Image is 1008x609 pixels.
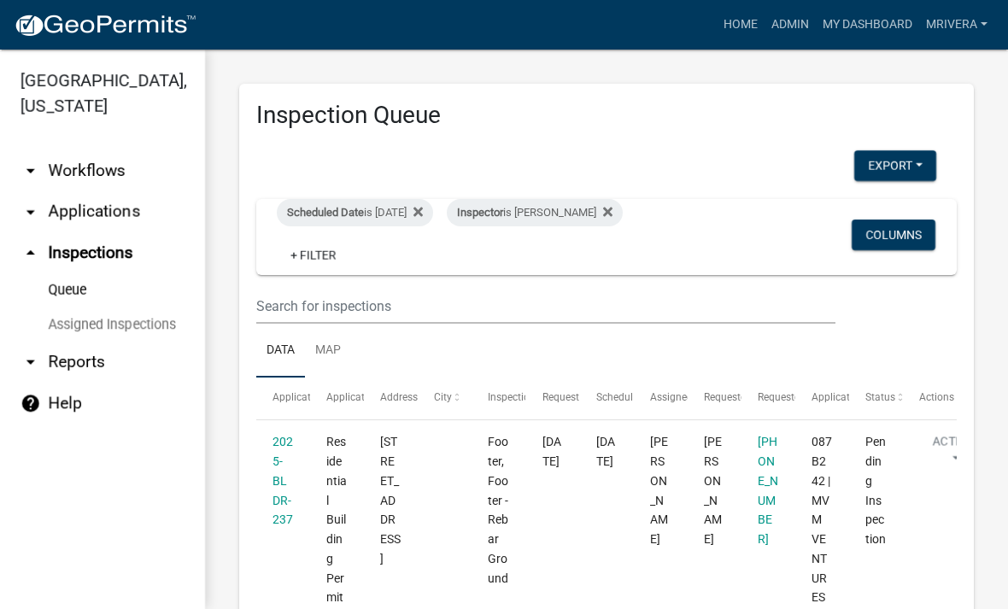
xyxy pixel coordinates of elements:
span: Application [273,391,325,403]
datatable-header-cell: Application Description [795,378,849,419]
a: Home [717,9,765,41]
div: is [PERSON_NAME] [447,199,623,226]
datatable-header-cell: Assigned Inspector [633,378,687,419]
datatable-header-cell: Requested Date [525,378,579,419]
span: 10/08/2025 [542,435,561,468]
i: arrow_drop_down [21,161,41,181]
a: Admin [765,9,816,41]
datatable-header-cell: Application Type [310,378,364,419]
span: Application Description [812,391,919,403]
datatable-header-cell: Application [256,378,310,419]
span: Cedrick Moreland [650,435,668,546]
span: Requested Date [542,391,614,403]
span: Actions [919,391,954,403]
button: Action [919,432,989,475]
span: City [434,391,452,403]
datatable-header-cell: Scheduled Time [579,378,633,419]
span: 478-363-0753 [758,435,778,546]
span: Status [865,391,895,403]
span: Pending Inspection [865,435,886,546]
span: 168 OAK LEAF CIR [380,435,401,565]
i: help [21,393,41,413]
a: mrivera [919,9,994,41]
span: Footer,Footer - Rebar Ground [488,435,508,584]
span: Requestor Name [704,391,781,403]
datatable-header-cell: Inspection Type [472,378,525,419]
i: arrow_drop_up [21,243,41,263]
a: + Filter [277,240,350,271]
span: Scheduled Time [596,391,670,403]
a: Data [256,324,305,378]
span: Inspection Type [488,391,560,403]
a: My Dashboard [816,9,919,41]
datatable-header-cell: Actions [903,378,957,419]
i: arrow_drop_down [21,352,41,372]
datatable-header-cell: Requestor Name [688,378,741,419]
i: arrow_drop_down [21,202,41,222]
span: Mitch Melder [704,435,722,546]
span: Requestor Phone [758,391,836,403]
span: Assigned Inspector [650,391,738,403]
datatable-header-cell: Status [849,378,903,419]
button: Export [854,150,936,181]
span: Residential Building Permit [326,435,347,604]
input: Search for inspections [256,289,835,324]
div: is [DATE] [277,199,433,226]
a: Map [305,324,351,378]
span: Address [380,391,418,403]
div: [DATE] [596,432,618,471]
span: Scheduled Date [287,206,364,219]
a: 2025-BLDR-237 [273,435,293,526]
span: Application Type [326,391,404,403]
datatable-header-cell: Address [364,378,418,419]
h3: Inspection Queue [256,101,957,130]
button: Columns [852,220,935,250]
datatable-header-cell: City [418,378,472,419]
span: Inspector [457,206,503,219]
datatable-header-cell: Requestor Phone [741,378,795,419]
a: [PHONE_NUMBER] [758,435,778,546]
